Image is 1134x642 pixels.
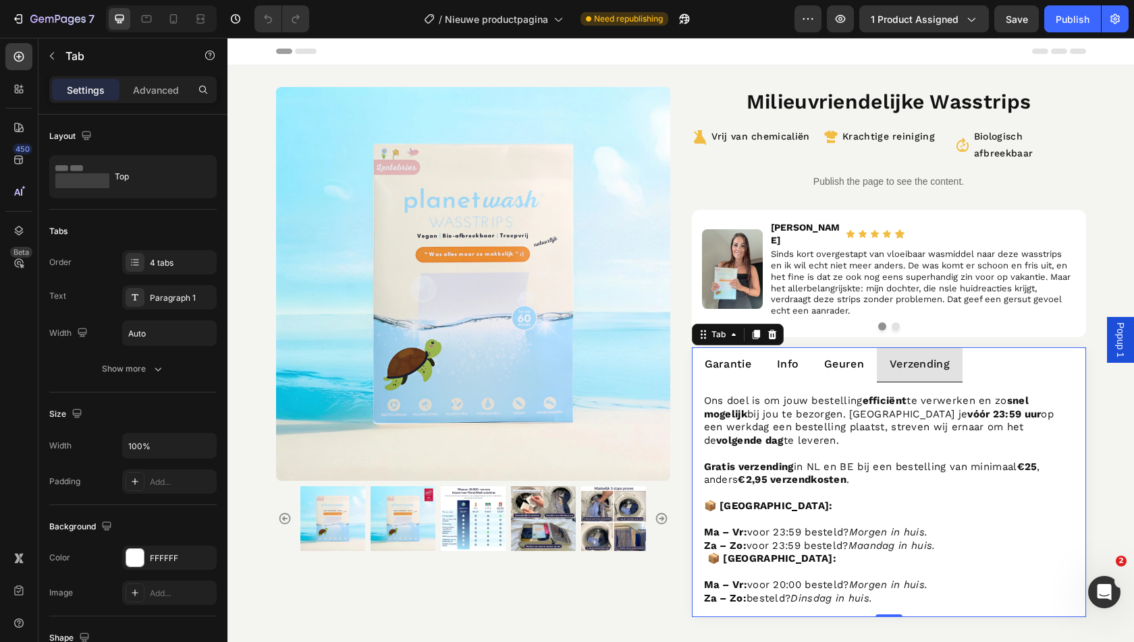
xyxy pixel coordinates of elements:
[477,317,524,337] p: Garantie
[5,5,101,32] button: 7
[88,11,94,27] p: 7
[597,317,637,337] p: Geuren
[635,357,680,369] strong: efficiënt
[594,13,663,25] span: Need republishing
[664,285,672,293] button: Dot
[481,291,501,303] div: Tab
[549,317,571,337] p: Info
[464,137,859,151] p: Publish the page to see the content.
[227,38,1134,642] iframe: Design area
[477,462,605,474] strong: 📦 [GEOGRAPHIC_DATA]:
[123,321,216,345] input: Auto
[49,552,70,564] div: Color
[622,488,701,500] i: Morgen in huis.
[65,48,180,64] p: Tab
[150,257,213,269] div: 4 tabs
[439,12,442,26] span: /
[1056,12,1089,26] div: Publish
[254,5,309,32] div: Undo/Redo
[510,436,619,448] strong: €2,95 verzendkosten
[150,552,213,564] div: FFFFFF
[123,434,216,458] input: Auto
[622,541,701,553] i: Morgen in huis.
[49,290,66,302] div: Text
[621,502,708,514] i: Maandag in huis.
[49,357,217,381] button: Show more
[49,587,73,599] div: Image
[542,182,618,209] h2: [PERSON_NAME]
[49,405,85,424] div: Size
[747,90,857,124] p: Biologisch afbreekbaar
[1088,576,1120,608] iframe: Intercom live chat
[475,192,536,271] img: gempages_547855915877926032-6c6e2aa3-044d-4846-bf13-4cfb125eca37.png
[859,5,989,32] button: 1 product assigned
[445,12,548,26] span: Nieuwe productpagina
[49,475,80,488] div: Padding
[49,518,115,536] div: Background
[49,256,72,268] div: Order
[994,5,1039,32] button: Save
[740,370,813,382] strong: vóór 23:59 uur
[1006,13,1028,25] span: Save
[477,357,801,382] strong: snel mogelijk
[484,90,583,107] p: Vrij van chemicaliën
[1116,556,1127,566] span: 2
[49,324,90,343] div: Width
[477,488,520,500] strong: Ma – Vr:
[115,161,197,192] div: Top
[477,423,566,435] strong: Gratis verzending
[886,285,900,320] span: Popup 1
[662,317,722,337] p: Verzending
[102,362,165,376] div: Show more
[615,90,707,107] p: Krachtige reiniging
[51,474,64,488] button: Carousel Back Arrow
[871,12,959,26] span: 1 product assigned
[464,49,859,78] h2: Milieuvriendelijke Wasstrips
[475,355,848,568] h2: Ons doel is om jouw bestelling te verwerken en zo bij jou te bezorgen. [GEOGRAPHIC_DATA] je op ee...
[651,285,659,293] button: Dot
[49,440,72,452] div: Width
[150,476,213,488] div: Add...
[542,210,848,281] h2: Sinds kort overgestapt van vloeibaar wasmiddel naar deze wasstrips en ik wil echt niet meer ander...
[477,502,519,514] strong: Za – Zo:
[49,225,67,237] div: Tabs
[150,587,213,600] div: Add...
[49,127,94,146] div: Layout
[563,554,645,566] i: Dinsdag in huis.
[67,83,105,97] p: Settings
[489,397,556,409] strong: volgende dag
[480,515,609,527] strong: 📦 [GEOGRAPHIC_DATA]:
[790,423,810,435] strong: €25
[133,83,179,97] p: Advanced
[1044,5,1101,32] button: Publish
[150,292,213,304] div: Paragraph 1
[477,541,520,553] strong: Ma – Vr:
[477,554,519,566] strong: Za – Zo:
[10,247,32,258] div: Beta
[13,144,32,154] div: 450
[427,474,441,488] button: Carousel Next Arrow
